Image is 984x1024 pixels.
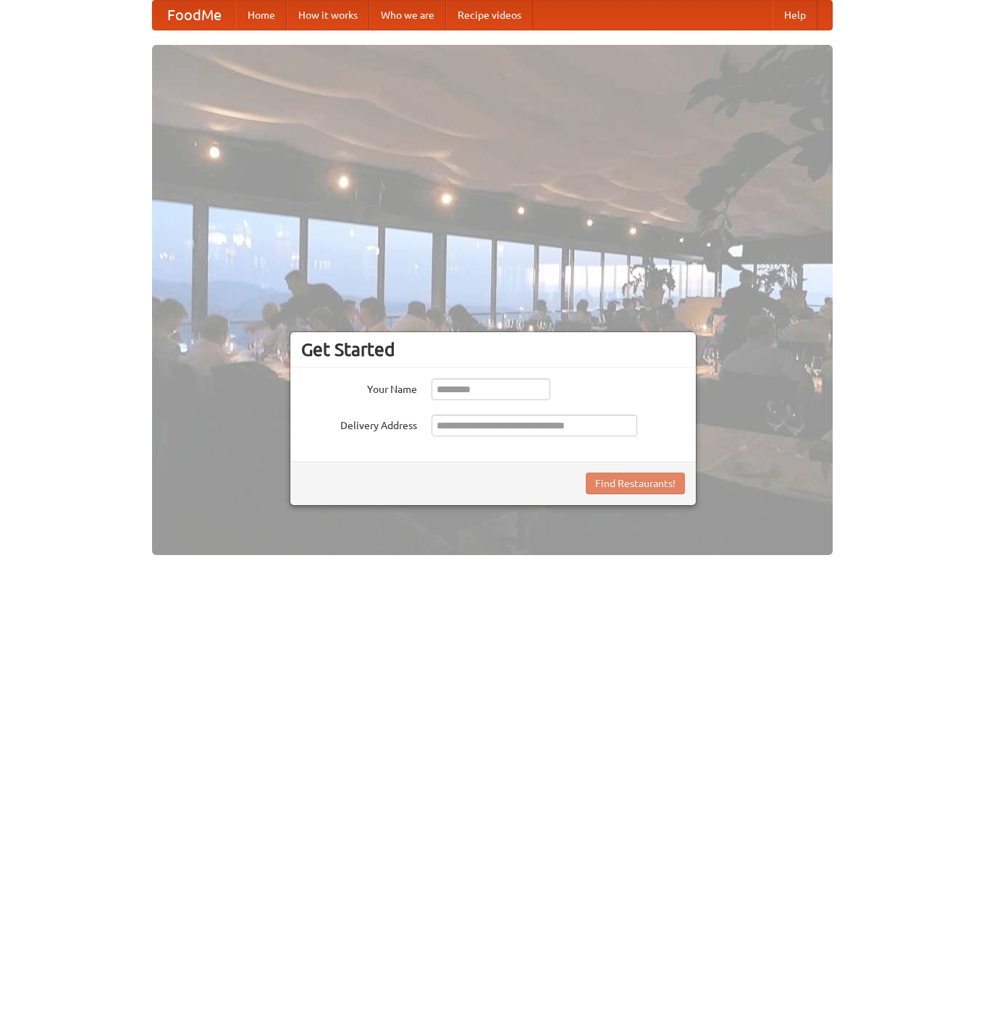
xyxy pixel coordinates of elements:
[153,1,236,30] a: FoodMe
[369,1,446,30] a: Who we are
[446,1,533,30] a: Recipe videos
[301,415,417,433] label: Delivery Address
[301,339,685,360] h3: Get Started
[773,1,817,30] a: Help
[301,378,417,397] label: Your Name
[236,1,287,30] a: Home
[586,473,685,494] button: Find Restaurants!
[287,1,369,30] a: How it works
